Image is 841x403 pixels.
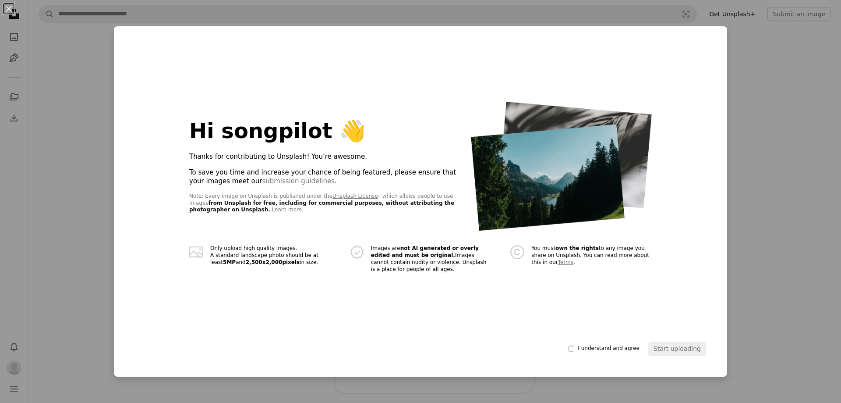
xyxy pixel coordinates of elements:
[210,245,331,252] span: Only upload high quality images.
[262,177,335,185] a: submission guidelines
[210,252,331,266] span: A standard landscape photo should be at least and in size.
[558,259,573,265] a: Terms
[189,168,460,186] p: To save you time and increase your chance of being featured, please ensure that your images meet ...
[371,245,491,273] dd: Images are Images cannot contain nudity or violence. Unsplash is a place for people of all ages.
[189,153,460,161] p: Thanks for contributing to Unsplash! You’re awesome.
[569,345,574,352] input: I understand and agree
[189,200,454,213] strong: from Unsplash for free, including for commercial purposes, without attributing the photographer o...
[189,119,460,142] h1: Hi songpilot 👋
[471,102,652,231] img: photo-stack@2x.png
[272,207,302,213] a: Learn more
[371,245,479,258] strong: not AI generated or overly edited and must be original.
[332,193,378,199] a: Unsplash License
[648,342,706,356] button: Start uploading
[555,245,599,251] strong: own the rights
[189,193,460,214] p: Note: Every image on Unsplash is published under the – which allows people to use images .
[578,345,640,352] span: I understand and agree
[531,245,652,273] dd: You must to any image you share on Unsplash. You can read more about this in our .
[223,259,236,265] strong: 5 MP
[246,259,300,265] strong: 2,500 x 2,000 pixels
